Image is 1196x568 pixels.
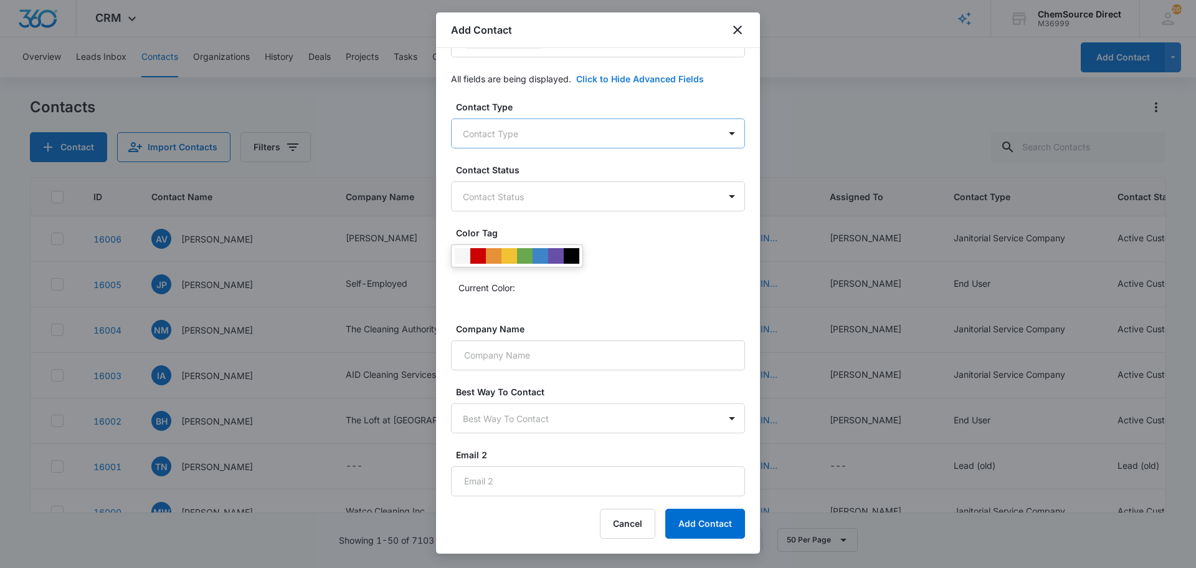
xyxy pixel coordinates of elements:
[456,385,750,398] label: Best Way To Contact
[600,509,655,539] button: Cancel
[451,340,745,370] input: Company Name
[548,248,564,264] div: #674ea7
[533,248,548,264] div: #3d85c6
[730,22,745,37] button: close
[576,72,704,85] button: Click to Hide Advanced Fields
[451,466,745,496] input: Email 2
[456,163,750,176] label: Contact Status
[501,248,517,264] div: #f1c232
[486,248,501,264] div: #e69138
[517,248,533,264] div: #6aa84f
[451,22,512,37] h1: Add Contact
[470,248,486,264] div: #CC0000
[456,100,750,113] label: Contact Type
[458,281,515,294] p: Current Color:
[456,226,750,239] label: Color Tag
[665,509,745,539] button: Add Contact
[456,322,750,335] label: Company Name
[564,248,579,264] div: #000000
[455,248,470,264] div: #F6F6F6
[456,448,750,461] label: Email 2
[451,72,571,85] p: All fields are being displayed.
